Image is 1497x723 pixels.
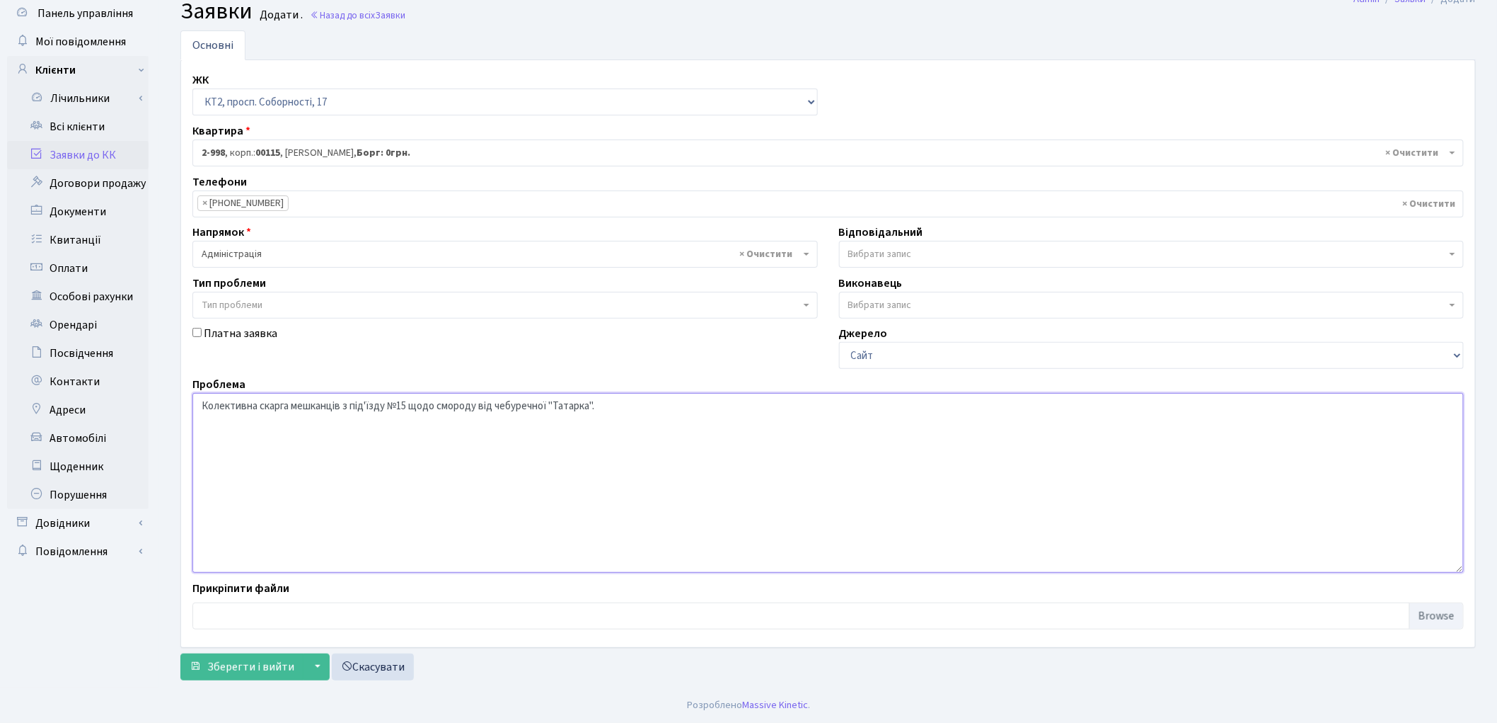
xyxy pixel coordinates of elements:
a: Квитанції [7,226,149,254]
a: Щоденник [7,452,149,481]
a: Massive Kinetic [742,698,808,712]
span: Вибрати запис [848,298,912,312]
span: Мої повідомлення [35,34,126,50]
a: Автомобілі [7,424,149,452]
span: Видалити всі елементи [740,247,793,261]
span: Видалити всі елементи [1386,146,1439,160]
a: Лічильники [16,84,149,113]
label: Проблема [192,376,245,393]
a: Документи [7,198,149,226]
span: Вибрати запис [848,247,912,261]
a: Адреси [7,396,149,424]
span: × [202,196,207,210]
a: Орендарі [7,311,149,339]
a: Посвідчення [7,339,149,368]
li: (067) 248-05-99 [197,195,289,211]
button: Зберегти і вийти [180,654,304,681]
label: Напрямок [192,224,251,241]
span: Адміністрація [202,247,800,261]
span: Заявки [375,8,405,22]
a: Контакти [7,368,149,396]
b: 2-998 [202,146,225,160]
span: Зберегти і вийти [207,659,294,675]
a: Назад до всіхЗаявки [310,8,405,22]
span: Адміністрація [192,241,818,268]
small: Додати . [257,8,303,22]
a: Договори продажу [7,169,149,198]
span: Тип проблеми [202,298,262,312]
b: Борг: 0грн. [357,146,410,160]
label: Платна заявка [204,325,277,342]
a: Скасувати [332,654,414,681]
label: ЖК [192,72,209,89]
a: Основні [180,30,245,60]
label: Відповідальний [839,224,923,241]
label: Тип проблеми [192,275,266,292]
a: Мої повідомлення [7,28,149,56]
a: Повідомлення [7,537,149,566]
a: Особові рахунки [7,283,149,311]
label: Квартира [192,123,250,140]
a: Порушення [7,481,149,509]
span: Панель управління [37,6,133,21]
span: Видалити всі елементи [1403,197,1456,211]
a: Довідники [7,509,149,537]
a: Всі клієнти [7,113,149,141]
span: <b>2-998</b>, корп.: <b>00115</b>, Тараненко Віта Сергіївна, <b>Борг: 0грн.</b> [192,140,1464,166]
label: Прикріпити файли [192,580,289,597]
label: Виконавець [839,275,903,292]
span: <b>2-998</b>, корп.: <b>00115</b>, Тараненко Віта Сергіївна, <b>Борг: 0грн.</b> [202,146,1446,160]
label: Телефони [192,173,247,190]
div: Розроблено . [687,698,810,713]
a: Клієнти [7,56,149,84]
a: Заявки до КК [7,141,149,169]
a: Оплати [7,254,149,283]
label: Джерело [839,325,888,342]
b: 00115 [255,146,280,160]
